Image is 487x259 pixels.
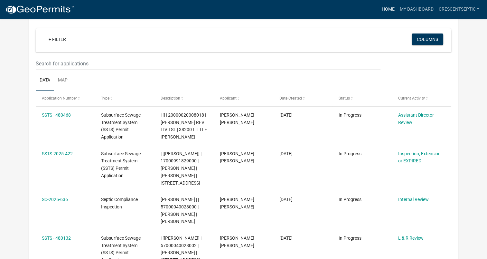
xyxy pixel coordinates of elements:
datatable-header-cell: Status [332,91,392,106]
span: Applicant [220,96,237,101]
a: Inspection, Extension or EXPIRED [398,151,440,164]
span: Peter Ross Johnson [220,197,254,209]
span: In Progress [339,197,361,202]
a: SC-2025-636 [42,197,68,202]
datatable-header-cell: Date Created [273,91,332,106]
datatable-header-cell: Application Number [36,91,95,106]
span: Subsurface Sewage Treatment System (SSTS) Permit Application [101,151,141,178]
span: Description [161,96,180,101]
a: SSTS-2025-422 [42,151,73,156]
a: Map [54,70,71,91]
span: Peter Ross Johnson [220,235,254,248]
span: In Progress [339,235,361,241]
datatable-header-cell: Applicant [214,91,273,106]
span: 09/17/2025 [279,197,293,202]
span: 09/17/2025 [279,151,293,156]
datatable-header-cell: Description [155,91,214,106]
a: L & R Review [398,235,423,241]
a: Data [36,70,54,91]
span: Application Number [42,96,77,101]
a: My Dashboard [397,3,436,15]
span: Septic Compliance Inspection [101,197,138,209]
span: 09/18/2025 [279,112,293,118]
span: Status [339,96,350,101]
span: Date Created [279,96,302,101]
span: Current Activity [398,96,425,101]
span: Peter Ross Johnson [220,151,254,164]
a: SSTS - 480132 [42,235,71,241]
button: Columns [412,34,443,45]
a: Assistant Director Review [398,112,434,125]
span: 09/17/2025 [279,235,293,241]
span: Peter Ross Johnson [220,112,254,125]
a: Home [379,3,397,15]
a: Internal Review [398,197,428,202]
a: SSTS - 480468 [42,112,71,118]
a: + Filter [43,34,71,45]
span: Emma Swenson | | 57000040028000 | MICHAEL G WENTZEL | MIMI M WENTZEL [161,197,199,224]
span: Subsurface Sewage Treatment System (SSTS) Permit Application [101,112,141,139]
input: Search for applications [36,57,380,70]
span: Type [101,96,109,101]
span: | [] | 20000020008018 | LINDA M MICKELSON REV LIV TST | 38200 LITTLE MCDONALD LN [161,112,207,139]
datatable-header-cell: Type [95,91,154,106]
datatable-header-cell: Current Activity [392,91,451,106]
span: In Progress [339,112,361,118]
a: Crescentseptic [436,3,482,15]
span: In Progress [339,151,361,156]
span: | [Kyle Westergard] | 17000991829000 | CALVIN BENTS | SANDRA BENTS | 47209 FRANKLIN CT [161,151,201,186]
